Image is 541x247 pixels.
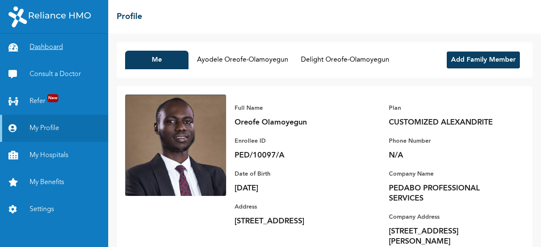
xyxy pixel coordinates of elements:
[125,95,226,196] img: Enrollee
[389,169,507,179] p: Company Name
[389,212,507,222] p: Company Address
[235,136,353,146] p: Enrollee ID
[235,103,353,113] p: Full Name
[389,183,507,204] p: PEDABO PROFESSIONAL SERVICES
[389,117,507,128] p: CUSTOMIZED ALEXANDRITE
[389,150,507,160] p: N/A
[235,183,353,193] p: [DATE]
[125,51,189,69] button: Me
[297,51,393,69] button: Delight Oreofe-Olamoyegun
[8,6,91,27] img: RelianceHMO's Logo
[389,226,507,247] p: [STREET_ADDRESS][PERSON_NAME]
[235,117,353,128] p: Oreofe Olamoyegun
[47,94,58,102] span: New
[235,216,353,226] p: [STREET_ADDRESS]
[389,136,507,146] p: Phone Number
[235,169,353,179] p: Date of Birth
[447,52,520,68] button: Add Family Member
[235,150,353,160] p: PED/10097/A
[235,202,353,212] p: Address
[389,103,507,113] p: Plan
[193,51,292,69] button: Ayodele Oreofe-Olamoyegun
[117,11,142,23] h2: Profile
